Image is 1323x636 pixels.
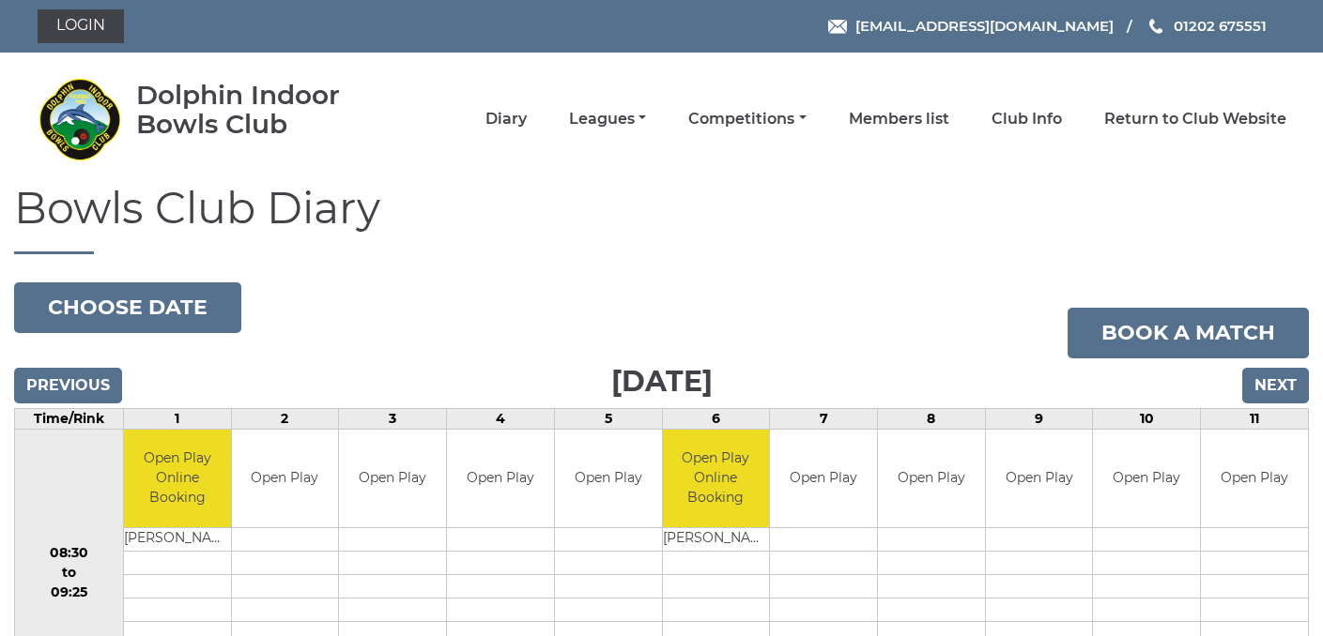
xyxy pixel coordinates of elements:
div: Dolphin Indoor Bowls Club [136,81,394,139]
button: Choose date [14,282,241,333]
td: Open Play [986,430,1093,528]
td: Open Play [878,430,985,528]
td: 1 [123,408,231,429]
a: Login [38,9,124,43]
td: Open Play [339,430,446,528]
span: 01202 675551 [1174,17,1267,35]
img: Dolphin Indoor Bowls Club [38,77,122,161]
a: Leagues [569,109,646,129]
span: [EMAIL_ADDRESS][DOMAIN_NAME] [855,17,1114,35]
td: 3 [339,408,447,429]
a: Competitions [688,109,806,129]
td: 9 [985,408,1093,429]
td: 10 [1093,408,1201,429]
td: 2 [231,408,339,429]
td: Open Play [232,430,339,528]
td: Open Play Online Booking [663,430,770,528]
input: Next [1242,368,1309,403]
td: Open Play [555,430,662,528]
img: Phone us [1149,19,1162,34]
td: Open Play [1093,430,1200,528]
td: [PERSON_NAME] [124,528,231,552]
td: Open Play [1201,430,1308,528]
a: Email [EMAIL_ADDRESS][DOMAIN_NAME] [828,15,1114,37]
h1: Bowls Club Diary [14,185,1309,254]
td: 5 [554,408,662,429]
a: Book a match [1068,308,1309,358]
td: 6 [662,408,770,429]
td: 8 [877,408,985,429]
input: Previous [14,368,122,403]
td: [PERSON_NAME] [663,528,770,552]
a: Diary [485,109,527,129]
img: Email [828,20,847,34]
td: Open Play [770,430,877,528]
a: Return to Club Website [1104,109,1286,129]
a: Club Info [992,109,1062,129]
td: 4 [447,408,555,429]
td: 11 [1201,408,1309,429]
td: Open Play Online Booking [124,430,231,528]
td: Open Play [447,430,554,528]
a: Members list [849,109,949,129]
td: Time/Rink [15,408,124,429]
a: Phone us 01202 675551 [1146,15,1267,37]
td: 7 [770,408,878,429]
